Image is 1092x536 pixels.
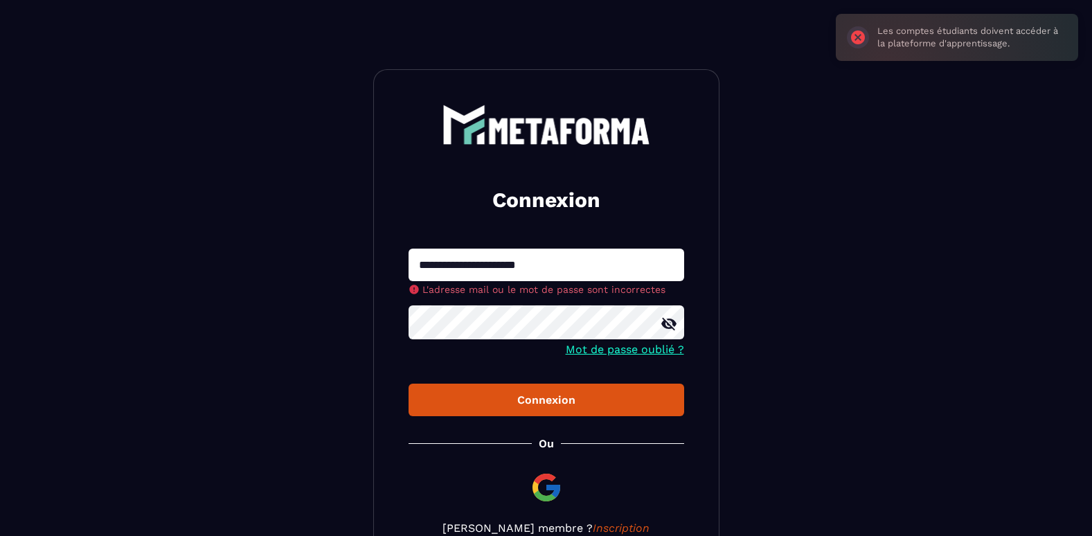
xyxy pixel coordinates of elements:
[420,393,673,407] div: Connexion
[409,105,684,145] a: logo
[425,186,668,214] h2: Connexion
[530,471,563,504] img: google
[539,437,554,450] p: Ou
[409,384,684,416] button: Connexion
[409,521,684,535] p: [PERSON_NAME] membre ?
[422,284,665,295] span: L'adresse mail ou le mot de passe sont incorrectes
[442,105,650,145] img: logo
[566,343,684,356] a: Mot de passe oublié ?
[593,521,650,535] a: Inscription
